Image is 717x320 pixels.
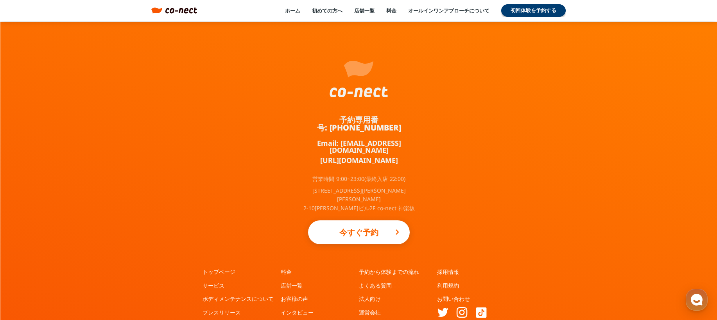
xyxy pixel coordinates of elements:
a: 予約から体験までの流れ [359,268,419,276]
a: 料金 [281,268,292,276]
a: オールインワンアプローチについて [408,7,489,14]
a: 設定 [101,248,150,267]
a: 店舗一覧 [354,7,375,14]
p: 今すぐ予約 [324,224,394,241]
a: 初回体験を予約する [501,4,566,17]
a: ボディメンテナンスについて [203,295,274,303]
i: keyboard_arrow_right [393,227,402,237]
a: 予約専用番号: [PHONE_NUMBER] [300,116,418,132]
a: ホーム [285,7,300,14]
a: トップページ [203,268,235,276]
span: ホーム [20,259,34,266]
a: 利用規約 [437,282,459,290]
a: お問い合わせ [437,295,470,303]
a: チャット [52,248,101,267]
a: 運営会社 [359,309,381,316]
a: [URL][DOMAIN_NAME] [320,157,398,164]
a: 店舗一覧 [281,282,303,290]
span: チャット [67,260,86,266]
a: 今すぐ予約keyboard_arrow_right [308,220,410,244]
a: プレスリリース [203,309,241,316]
a: よくある質問 [359,282,392,290]
a: インタビュー [281,309,314,316]
a: Email: [EMAIL_ADDRESS][DOMAIN_NAME] [300,139,418,154]
a: 法人向け [359,295,381,303]
p: [STREET_ADDRESS][PERSON_NAME][PERSON_NAME] 2-10[PERSON_NAME]ビル2F co-nect 神楽坂 [300,186,418,213]
a: サービス [203,282,224,290]
a: ホーム [2,248,52,267]
a: お客様の声 [281,295,308,303]
a: 採用情報 [437,268,459,276]
a: 初めての方へ [312,7,342,14]
a: 料金 [386,7,396,14]
p: 営業時間 9:00~23:00(最終入店 22:00) [312,176,405,182]
span: 設定 [121,259,130,266]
